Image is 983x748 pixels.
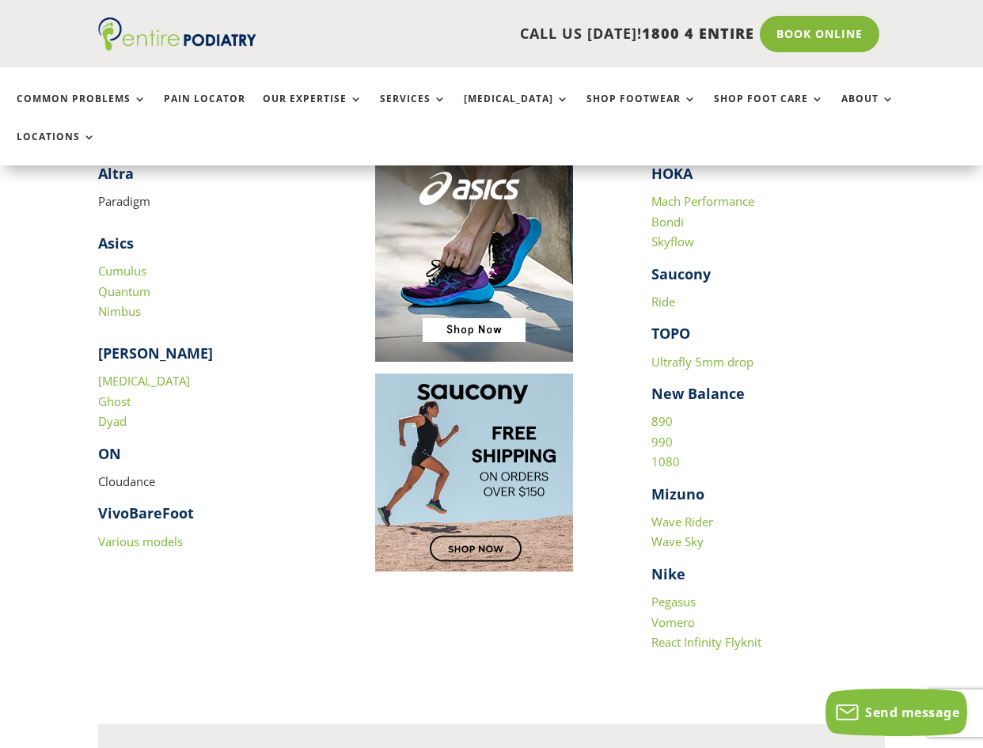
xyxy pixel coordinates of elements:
[98,283,150,299] a: Quantum
[651,634,761,650] a: React Infinity Flyknit
[651,594,696,609] a: Pegasus
[651,324,690,343] strong: TOPO
[98,472,332,504] p: Cloudance
[825,689,967,736] button: Send message
[164,93,245,127] a: Pain Locator
[651,434,673,450] a: 990
[98,234,134,252] strong: Asics
[98,164,332,192] h4: ​
[98,17,256,51] img: logo (1)
[98,263,146,279] a: Cumulus
[98,192,332,212] p: Paradigm
[865,704,959,721] span: Send message
[714,93,824,127] a: Shop Foot Care
[651,193,754,209] a: Mach Performance
[98,303,141,319] a: Nimbus
[464,93,569,127] a: [MEDICAL_DATA]
[651,564,685,583] strong: Nike
[274,24,753,44] p: CALL US [DATE]!
[642,24,754,43] span: 1800 4 ENTIRE
[98,444,121,463] strong: ON
[380,93,446,127] a: Services
[98,503,194,522] strong: VivoBareFoot
[98,373,190,389] a: [MEDICAL_DATA]
[651,214,684,230] a: Bondi
[651,614,695,630] a: Vomero
[98,393,131,409] a: Ghost
[586,93,696,127] a: Shop Footwear
[760,16,879,52] a: Book Online
[651,294,675,309] a: Ride
[651,514,713,530] a: Wave Rider
[98,413,127,429] a: Dyad
[651,384,745,403] strong: New Balance
[651,484,704,503] strong: Mizuno
[98,38,256,54] a: Entire Podiatry
[17,93,146,127] a: Common Problems
[651,264,711,283] strong: Saucony
[651,164,693,183] strong: HOKA
[651,454,680,469] a: 1080
[651,413,673,429] a: 890
[98,533,183,549] a: Various models
[98,164,134,183] strong: Altra
[17,131,96,165] a: Locations
[651,533,704,549] a: Wave Sky
[841,93,894,127] a: About
[98,344,213,363] strong: [PERSON_NAME]
[375,164,573,362] img: Image to click to buy ASIC shoes online
[263,93,362,127] a: Our Expertise
[651,234,694,249] a: Skyflow
[651,354,753,370] a: Ultrafly 5mm drop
